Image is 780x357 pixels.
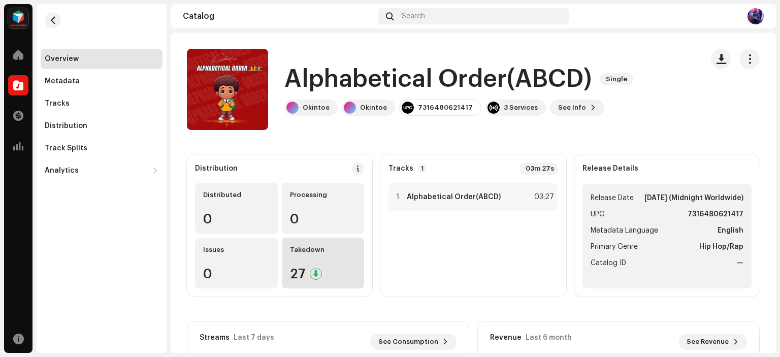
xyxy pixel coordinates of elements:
div: 3 Services [504,104,538,112]
div: Issues [203,246,270,254]
img: feab3aad-9b62-475c-8caf-26f15a9573ee [8,8,28,28]
span: Catalog ID [591,257,626,269]
div: Revenue [490,334,522,342]
span: UPC [591,208,604,220]
strong: Hip Hop/Rap [699,241,743,253]
h1: Alphabetical Order(ABCD) [284,63,592,95]
button: See Info [550,100,604,116]
strong: — [737,257,743,269]
div: Okintoe [303,104,330,112]
div: Distribution [45,122,87,130]
span: See Consumption [378,332,438,352]
re-m-nav-item: Overview [41,49,162,69]
strong: Tracks [388,165,413,173]
div: Analytics [45,167,79,175]
div: Distribution [195,165,238,173]
div: Takedown [290,246,356,254]
div: Streams [200,334,230,342]
div: Distributed [203,191,270,199]
strong: Release Details [582,165,638,173]
strong: English [718,224,743,237]
span: Metadata Language [591,224,658,237]
button: See Consumption [370,334,457,350]
strong: Alphabetical Order(ABCD) [407,193,501,201]
div: 03m 27s [519,163,558,175]
div: Overview [45,55,79,63]
div: Last 7 days [234,334,274,342]
img: e8510ad3-073a-45c8-bd30-9cb5ca98471f [747,8,764,24]
strong: 7316480621417 [688,208,743,220]
re-m-nav-item: Tracks [41,93,162,114]
div: 7316480621417 [418,104,473,112]
re-m-nav-item: Distribution [41,116,162,136]
div: Last 6 month [526,334,572,342]
div: Processing [290,191,356,199]
button: See Revenue [678,334,747,350]
re-m-nav-dropdown: Analytics [41,160,162,181]
span: Single [600,73,633,85]
span: See Info [558,98,586,118]
div: Tracks [45,100,70,108]
span: See Revenue [687,332,729,352]
div: Track Splits [45,144,87,152]
span: Release Date [591,192,634,204]
div: Okintoe [360,104,387,112]
strong: [DATE] (Midnight Worldwide) [644,192,743,204]
span: Search [402,12,425,20]
p-badge: 1 [417,164,427,173]
span: Primary Genre [591,241,638,253]
div: Catalog [183,12,374,20]
div: 03:27 [532,191,554,203]
div: Metadata [45,77,80,85]
re-m-nav-item: Metadata [41,71,162,91]
re-m-nav-item: Track Splits [41,138,162,158]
